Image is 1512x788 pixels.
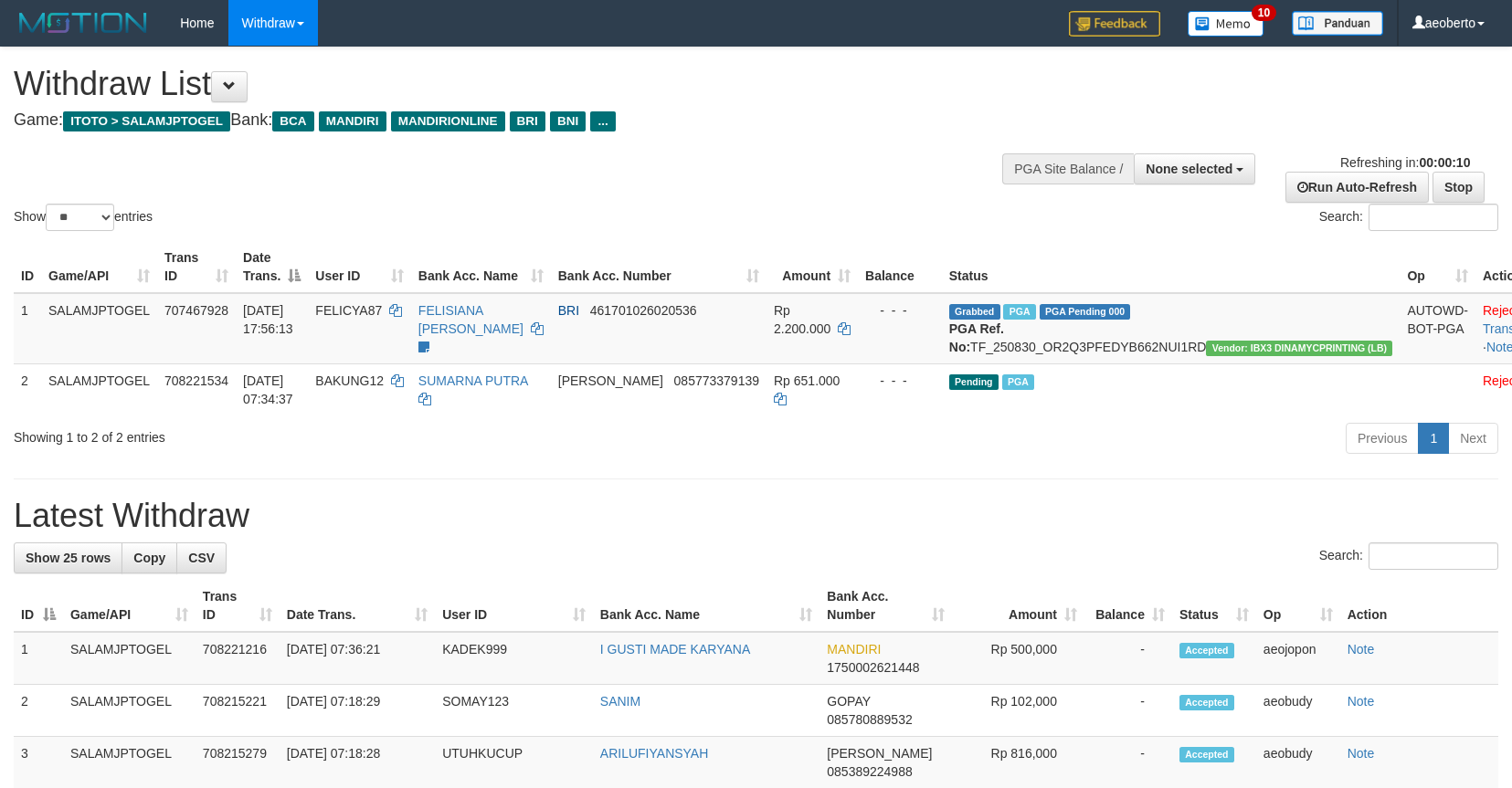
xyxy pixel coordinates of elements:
th: ID [14,241,41,293]
span: PGA Pending [1040,304,1131,320]
a: ARILUFIYANSYAH [600,746,709,761]
span: Refreshing in: [1340,155,1470,170]
span: Accepted [1179,747,1234,762]
td: 708215221 [196,685,280,737]
td: [DATE] 07:18:29 [280,685,435,737]
span: ITOTO > SALAMJPTOGEL [63,111,230,131]
th: Op: activate to sort column ascending [1256,580,1340,632]
td: SOMAY123 [435,685,593,737]
span: [DATE] 17:56:13 [243,303,293,336]
span: BAKUNG12 [315,373,384,388]
span: Vendor URL: https://dashboard.q2checkout.com/secure [1206,341,1392,356]
span: BRI [510,111,545,131]
a: FELISIANA [PERSON_NAME] [418,303,523,336]
th: Game/API: activate to sort column ascending [41,241,157,293]
span: [PERSON_NAME] [827,746,932,761]
b: PGA Ref. No: [949,321,1004,354]
span: Copy 1750002621448 to clipboard [827,660,919,675]
td: AUTOWD-BOT-PGA [1400,293,1475,364]
label: Search: [1319,542,1498,570]
span: Copy [133,551,165,565]
th: User ID: activate to sort column ascending [308,241,410,293]
a: Run Auto-Refresh [1285,172,1429,203]
span: Copy 085389224988 to clipboard [827,764,912,779]
img: Button%20Memo.svg [1188,11,1264,37]
td: SALAMJPTOGEL [41,293,157,364]
a: Next [1448,423,1498,454]
td: 1 [14,293,41,364]
th: Date Trans.: activate to sort column descending [236,241,308,293]
select: Showentries [46,204,114,231]
th: Game/API: activate to sort column ascending [63,580,196,632]
a: 1 [1418,423,1449,454]
span: Accepted [1179,643,1234,658]
span: MANDIRI [827,642,881,657]
td: SALAMJPTOGEL [63,685,196,737]
span: 707467928 [164,303,228,318]
span: CSV [188,551,215,565]
img: Feedback.jpg [1069,11,1160,37]
td: KADEK999 [435,632,593,685]
a: SUMARNA PUTRA [418,373,528,388]
a: Previous [1346,423,1419,454]
span: 10 [1252,5,1276,21]
span: Rp 651.000 [774,373,840,388]
a: Note [1348,746,1375,761]
span: Marked by aeojopon [1002,374,1034,390]
th: Action [1340,580,1498,632]
span: FELICYA87 [315,303,382,318]
span: Rp 2.200.000 [774,303,830,336]
a: CSV [176,542,227,573]
img: panduan.png [1292,11,1383,36]
td: Rp 102,000 [952,685,1084,737]
td: aeojopon [1256,632,1340,685]
span: Show 25 rows [26,551,111,565]
td: SALAMJPTOGEL [63,632,196,685]
th: Balance [858,241,942,293]
h1: Withdraw List [14,66,989,102]
td: 2 [14,363,41,415]
th: Trans ID: activate to sort column ascending [157,241,236,293]
span: Grabbed [949,304,1000,320]
td: - [1084,632,1172,685]
th: ID: activate to sort column descending [14,580,63,632]
th: Date Trans.: activate to sort column ascending [280,580,435,632]
span: Marked by aeohong [1003,304,1035,320]
h1: Latest Withdraw [14,498,1498,534]
th: Amount: activate to sort column ascending [952,580,1084,632]
a: I GUSTI MADE KARYANA [600,642,750,657]
input: Search: [1369,542,1498,570]
th: Trans ID: activate to sort column ascending [196,580,280,632]
td: aeobudy [1256,685,1340,737]
th: Bank Acc. Number: activate to sort column ascending [551,241,767,293]
th: Balance: activate to sort column ascending [1084,580,1172,632]
a: Note [1348,642,1375,657]
span: BNI [550,111,586,131]
span: [PERSON_NAME] [558,373,663,388]
a: SANIM [600,694,640,709]
a: Note [1348,694,1375,709]
td: TF_250830_OR2Q3PFEDYB662NUI1RD [942,293,1401,364]
label: Show entries [14,204,153,231]
a: Show 25 rows [14,542,122,573]
span: GOPAY [827,694,870,709]
th: Status: activate to sort column ascending [1172,580,1256,632]
h4: Game: Bank: [14,111,989,130]
td: 708221216 [196,632,280,685]
th: Bank Acc. Name: activate to sort column ascending [411,241,551,293]
span: ... [590,111,615,131]
td: SALAMJPTOGEL [41,363,157,415]
span: Copy 085773379139 to clipboard [674,373,759,388]
th: Bank Acc. Name: activate to sort column ascending [593,580,819,632]
span: Copy 085780889532 to clipboard [827,712,912,727]
a: Copy [122,542,177,573]
td: 2 [14,685,63,737]
div: Showing 1 to 2 of 2 entries [14,421,617,447]
th: Status [942,241,1401,293]
td: Rp 500,000 [952,632,1084,685]
span: None selected [1146,162,1232,176]
div: PGA Site Balance / [1002,153,1134,184]
input: Search: [1369,204,1498,231]
strong: 00:00:10 [1419,155,1470,170]
label: Search: [1319,204,1498,231]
